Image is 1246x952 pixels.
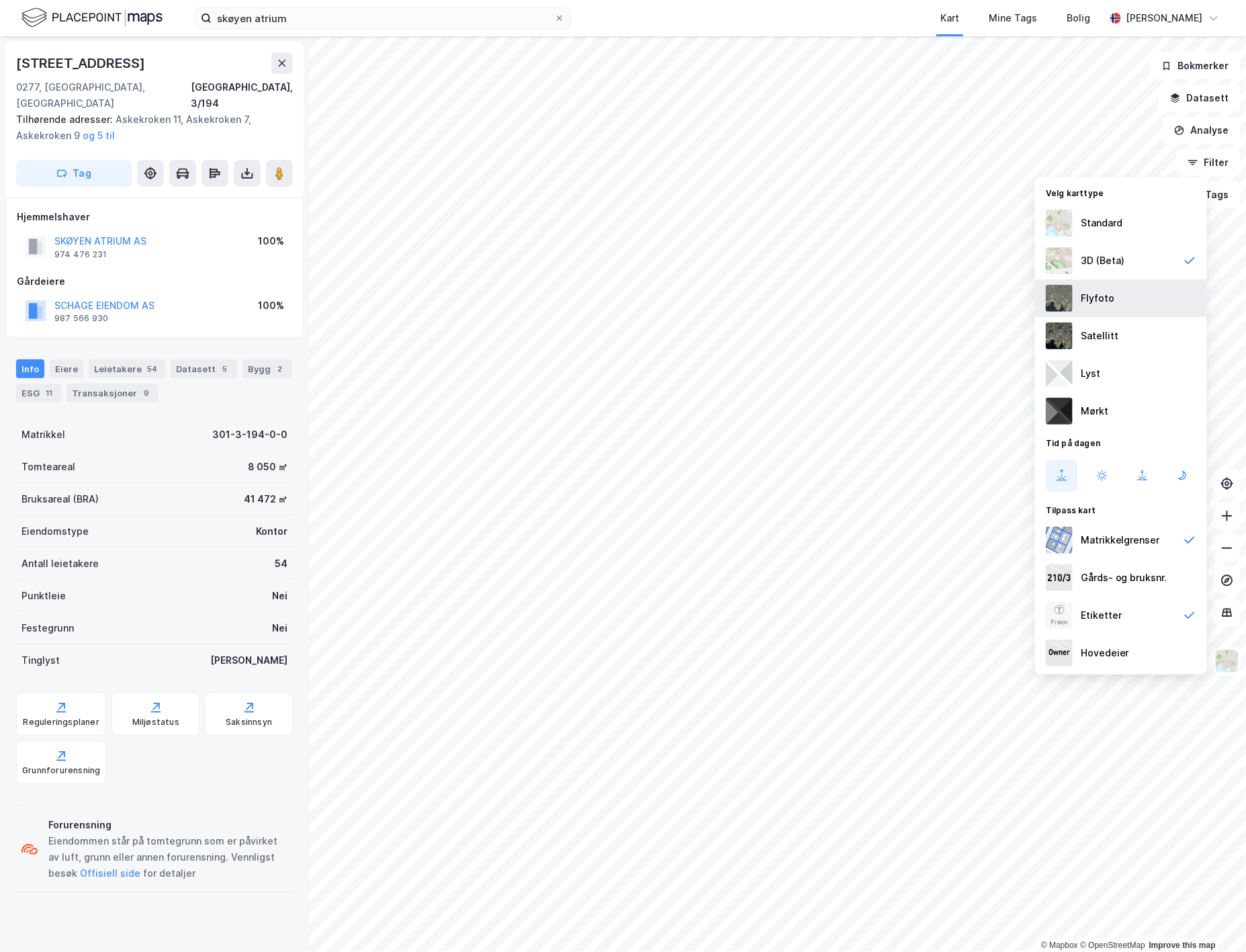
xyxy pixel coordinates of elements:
[1081,532,1160,548] div: Matrikkelgrenser
[16,79,191,112] div: 0277, [GEOGRAPHIC_DATA], [GEOGRAPHIC_DATA]
[21,491,99,507] div: Bruksareal (BRA)
[1041,941,1078,950] a: Mapbox
[1176,149,1241,176] button: Filter
[258,233,284,249] div: 100%
[1046,564,1073,591] img: cadastreKeys.547ab17ec502f5a4ef2b.jpeg
[1149,941,1216,950] a: Improve this map
[21,6,163,30] img: logo.f888ab2527a4732fd821a326f86c7f29.svg
[1046,360,1073,387] img: luj3wr1y2y3+OchiMxRmMxRlscgabnMEmZ7DJGWxyBpucwSZnsMkZbHIGm5zBJmewyRlscgabnMEmZ7DJGWxyBpucwSZnsMkZ...
[21,652,60,668] div: Tinglyst
[210,652,287,668] div: [PERSON_NAME]
[21,588,66,604] div: Punktleie
[1081,607,1122,623] div: Etiketter
[1046,322,1073,349] img: 9k=
[1081,328,1118,344] div: Satellitt
[22,765,100,776] div: Grunnforurensning
[1046,527,1073,554] img: cadastreBorders.cfe08de4b5ddd52a10de.jpeg
[940,10,959,26] div: Kart
[1081,570,1167,586] div: Gårds- og bruksnr.
[272,620,287,636] div: Nei
[54,249,107,260] div: 974 476 231
[989,10,1037,26] div: Mine Tags
[1035,430,1207,454] div: Tid på dagen
[140,386,153,400] div: 9
[1046,398,1073,425] img: nCdM7BzjoCAAAAAElFTkSuQmCC
[273,362,287,376] div: 2
[1081,290,1114,306] div: Flyfoto
[21,427,65,443] div: Matrikkel
[248,459,287,475] div: 8 050 ㎡
[50,359,83,378] div: Eiere
[272,588,287,604] div: Nei
[1035,180,1207,204] div: Velg karttype
[1150,52,1241,79] button: Bokmerker
[258,298,284,314] div: 100%
[218,362,232,376] div: 5
[171,359,237,378] div: Datasett
[1081,645,1129,661] div: Hovedeier
[24,717,99,728] div: Reguleringsplaner
[21,459,75,475] div: Tomteareal
[48,833,287,881] div: Eiendommen står på tomtegrunn som er påvirket av luft, grunn eller annen forurensning. Vennligst ...
[212,427,287,443] div: 301-3-194-0-0
[1214,648,1240,674] img: Z
[275,556,287,572] div: 54
[132,717,179,728] div: Miljøstatus
[16,384,61,402] div: ESG
[1046,285,1073,312] img: Z
[1046,247,1073,274] img: Z
[1159,85,1241,112] button: Datasett
[1178,181,1241,208] button: Tags
[54,313,108,324] div: 987 566 930
[1080,941,1145,950] a: OpenStreetMap
[1046,640,1073,666] img: majorOwner.b5e170eddb5c04bfeeff.jpeg
[16,114,116,125] span: Tilhørende adresser:
[42,386,56,400] div: 11
[21,556,99,572] div: Antall leietakere
[16,359,44,378] div: Info
[1067,10,1090,26] div: Bolig
[1046,602,1073,629] img: Z
[1081,253,1124,269] div: 3D (Beta)
[48,817,287,833] div: Forurensning
[21,523,89,539] div: Eiendomstype
[1126,10,1203,26] div: [PERSON_NAME]
[1046,210,1073,236] img: Z
[191,79,293,112] div: [GEOGRAPHIC_DATA], 3/194
[1081,403,1108,419] div: Mørkt
[256,523,287,539] div: Kontor
[89,359,165,378] div: Leietakere
[21,620,74,636] div: Festegrunn
[244,491,287,507] div: 41 472 ㎡
[144,362,160,376] div: 54
[66,384,159,402] div: Transaksjoner
[16,160,132,187] button: Tag
[17,273,292,290] div: Gårdeiere
[1179,888,1246,952] iframe: Chat Widget
[1163,117,1241,144] button: Analyse
[1179,888,1246,952] div: Kontrollprogram for chat
[17,209,292,225] div: Hjemmelshaver
[1081,365,1100,382] div: Lyst
[242,359,292,378] div: Bygg
[16,52,148,74] div: [STREET_ADDRESS]
[212,8,554,28] input: Søk på adresse, matrikkel, gårdeiere, leietakere eller personer
[16,112,282,144] div: Askekroken 11, Askekroken 7, Askekroken 9
[1035,497,1207,521] div: Tilpass kart
[226,717,272,728] div: Saksinnsyn
[1081,215,1122,231] div: Standard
